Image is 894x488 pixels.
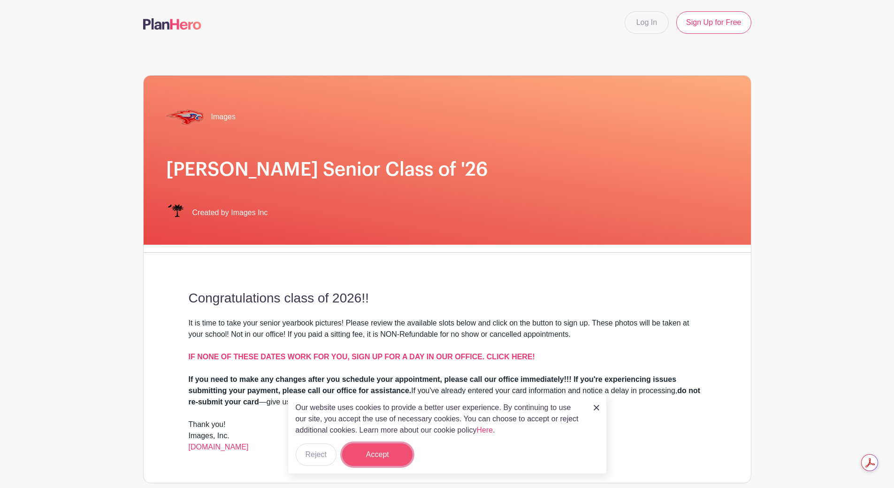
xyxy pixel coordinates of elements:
[676,11,751,34] a: Sign Up for Free
[211,111,236,123] span: Images
[166,203,185,222] img: IMAGES%20logo%20transparenT%20PNG%20s.png
[189,430,706,442] div: Images, Inc.
[189,443,249,451] a: [DOMAIN_NAME]
[189,419,706,430] div: Thank you!
[189,318,706,351] div: It is time to take your senior yearbook pictures! Please review the available slots below and cli...
[166,158,728,181] h1: [PERSON_NAME] Senior Class of '26
[143,18,201,30] img: logo-507f7623f17ff9eddc593b1ce0a138ce2505c220e1c5a4e2b4648c50719b7d32.svg
[189,353,535,361] a: IF NONE OF THESE DATES WORK FOR YOU, SIGN UP FOR A DAY IN OUR OFFICE. CLICK HERE!
[189,290,706,306] h3: Congratulations class of 2026!!
[189,387,701,406] strong: do not re-submit your card
[296,443,336,466] button: Reject
[296,402,584,436] p: Our website uses cookies to provide a better user experience. By continuing to use our site, you ...
[189,374,706,408] div: If you've already entered your card information and notice a delay in processing, —give us a call...
[477,426,493,434] a: Here
[594,405,599,411] img: close_button-5f87c8562297e5c2d7936805f587ecaba9071eb48480494691a3f1689db116b3.svg
[189,375,677,395] strong: If you need to make any changes after you schedule your appointment, please call our office immed...
[625,11,669,34] a: Log In
[166,98,204,136] img: hammond%20transp.%20(1).png
[192,207,268,218] span: Created by Images Inc
[342,443,413,466] button: Accept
